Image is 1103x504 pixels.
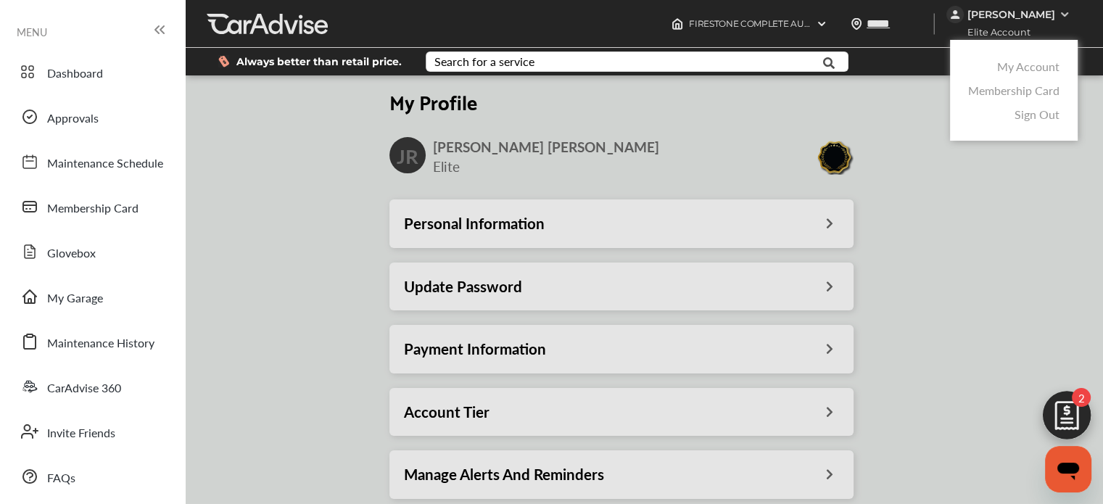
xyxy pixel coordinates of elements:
[1032,384,1102,454] img: edit-cartIcon.11d11f9a.svg
[218,55,229,67] img: dollor_label_vector.a70140d1.svg
[13,188,170,226] a: Membership Card
[236,57,402,67] span: Always better than retail price.
[1045,446,1091,492] iframe: Button to launch messaging window
[17,26,47,38] span: MENU
[47,379,121,398] span: CarAdvise 360
[47,424,115,443] span: Invite Friends
[13,143,170,181] a: Maintenance Schedule
[13,233,170,270] a: Glovebox
[1015,106,1059,123] a: Sign Out
[13,278,170,315] a: My Garage
[47,334,154,353] span: Maintenance History
[47,154,163,173] span: Maintenance Schedule
[47,469,75,488] span: FAQs
[13,413,170,450] a: Invite Friends
[968,82,1059,99] a: Membership Card
[47,244,96,263] span: Glovebox
[434,56,534,67] div: Search for a service
[47,289,103,308] span: My Garage
[47,110,99,128] span: Approvals
[13,53,170,91] a: Dashboard
[997,58,1059,75] a: My Account
[13,98,170,136] a: Approvals
[1072,388,1091,407] span: 2
[13,458,170,495] a: FAQs
[47,65,103,83] span: Dashboard
[13,368,170,405] a: CarAdvise 360
[47,199,139,218] span: Membership Card
[13,323,170,360] a: Maintenance History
